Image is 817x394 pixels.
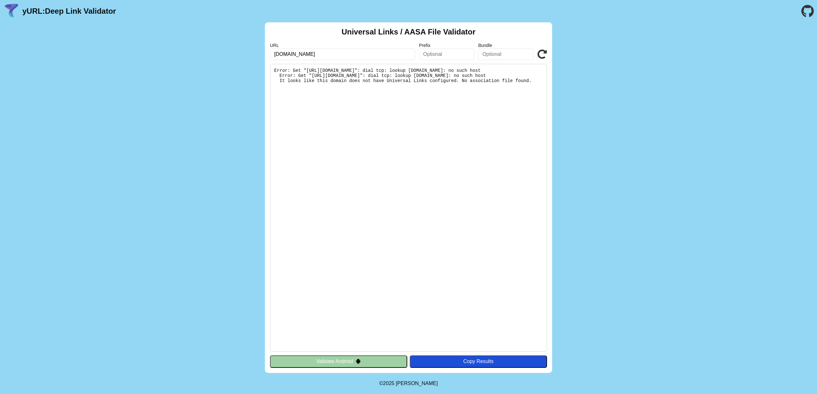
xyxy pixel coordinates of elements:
[419,43,475,48] label: Prefix
[270,43,415,48] label: URL
[478,43,534,48] label: Bundle
[478,49,534,60] input: Optional
[410,355,547,367] button: Copy Results
[270,49,415,60] input: Required
[383,381,394,386] span: 2025
[419,49,475,60] input: Optional
[396,381,438,386] a: Michael Ibragimchayev's Personal Site
[3,3,20,19] img: yURL Logo
[341,27,476,36] h2: Universal Links / AASA File Validator
[356,359,361,364] img: droidIcon.svg
[270,355,407,367] button: Validate Android
[379,373,438,394] footer: ©
[270,64,547,352] pre: Error: Get "[URL][DOMAIN_NAME]": dial tcp: lookup [DOMAIN_NAME]: no such host Error: Get "[URL][D...
[413,359,544,364] div: Copy Results
[22,7,116,16] a: yURL:Deep Link Validator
